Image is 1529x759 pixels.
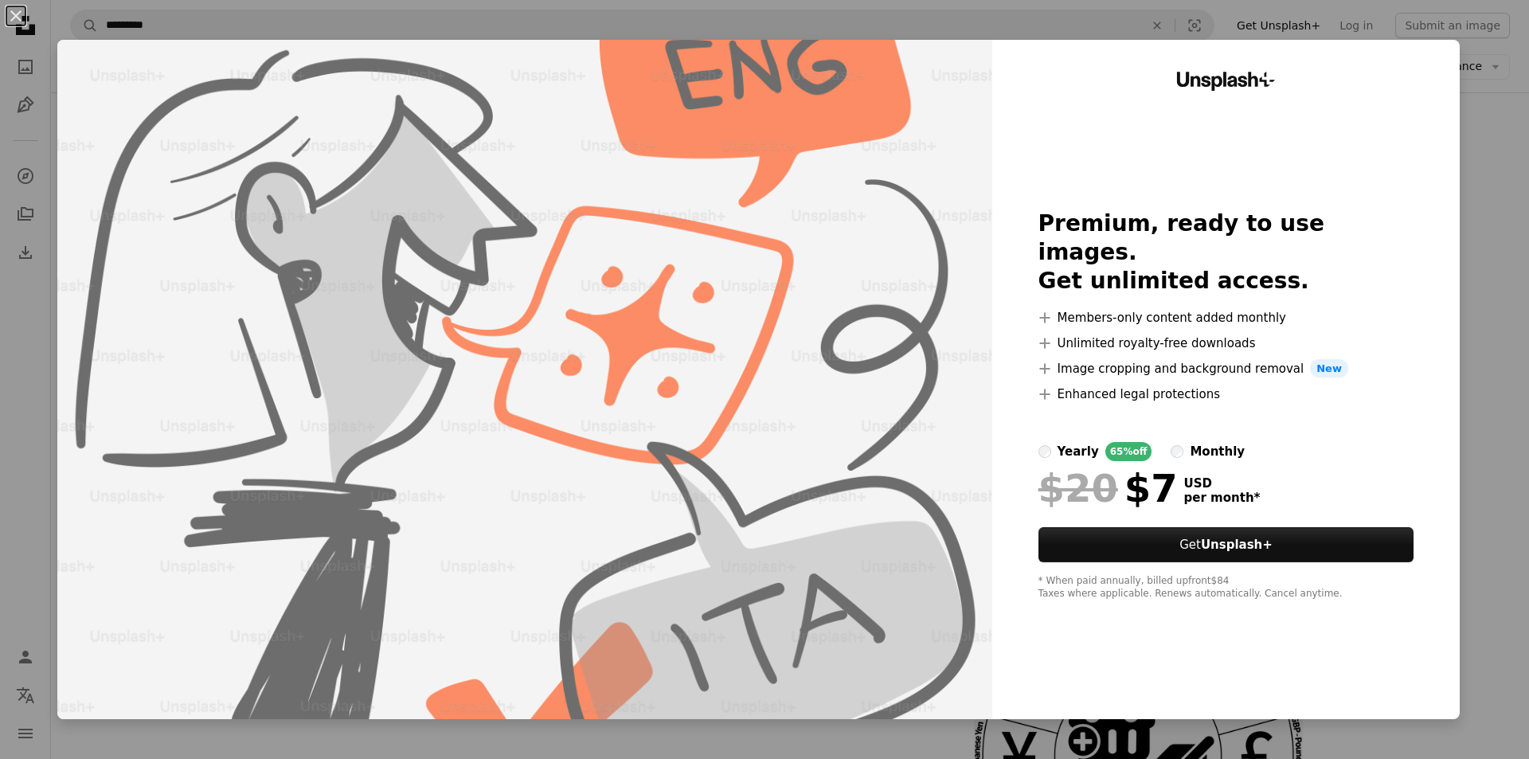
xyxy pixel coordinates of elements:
[1058,442,1099,461] div: yearly
[1310,359,1348,378] span: New
[1038,334,1414,353] li: Unlimited royalty-free downloads
[1171,445,1183,458] input: monthly
[1038,209,1414,295] h2: Premium, ready to use images. Get unlimited access.
[1038,359,1414,378] li: Image cropping and background removal
[1184,476,1261,491] span: USD
[1038,308,1414,327] li: Members-only content added monthly
[1038,575,1414,601] div: * When paid annually, billed upfront $84 Taxes where applicable. Renews automatically. Cancel any...
[1201,538,1273,552] strong: Unsplash+
[1190,442,1245,461] div: monthly
[1184,491,1261,505] span: per month *
[1038,445,1051,458] input: yearly65%off
[1038,468,1178,509] div: $7
[1105,442,1152,461] div: 65% off
[1038,527,1414,562] button: GetUnsplash+
[1038,385,1414,404] li: Enhanced legal protections
[1038,468,1118,509] span: $20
